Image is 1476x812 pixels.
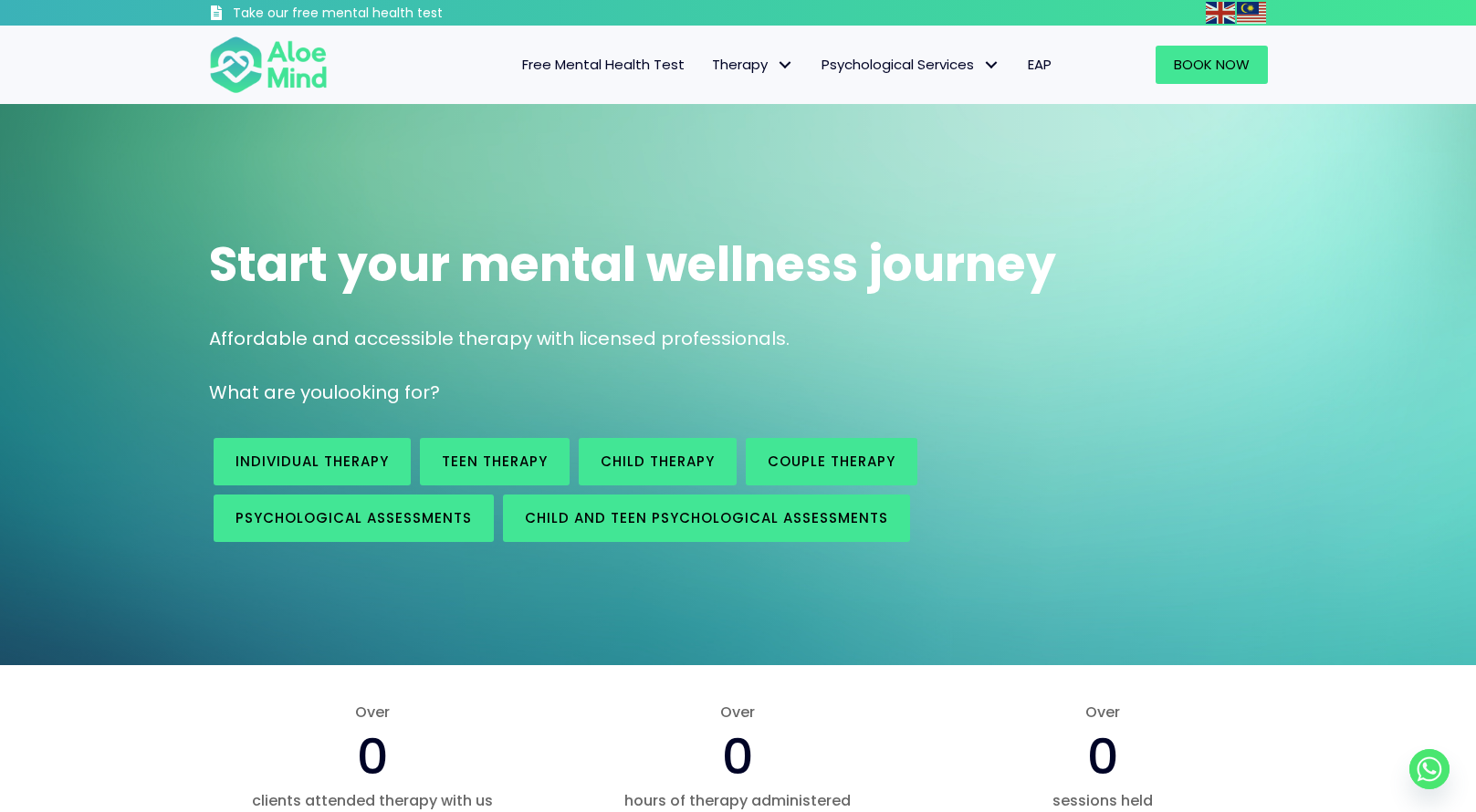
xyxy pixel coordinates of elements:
[236,452,389,471] span: Individual therapy
[1174,55,1250,74] span: Book Now
[233,5,540,23] h3: Take our free mental health test
[357,722,389,791] span: 0
[712,55,794,74] span: Therapy
[508,46,698,84] a: Free Mental Health Test
[772,52,799,78] span: Therapy: submenu
[209,380,333,405] span: What are you
[236,508,472,527] span: Psychological assessments
[601,452,715,471] span: Child Therapy
[1087,722,1119,791] span: 0
[808,46,1014,84] a: Psychological ServicesPsychological Services: submenu
[214,438,411,485] a: Individual therapy
[351,46,1065,84] nav: Menu
[938,702,1267,723] span: Over
[979,52,1005,78] span: Psychological Services: submenu
[1014,46,1065,84] a: EAP
[209,231,1056,297] span: Start your mental wellness journey
[442,452,548,471] span: Teen Therapy
[209,5,540,26] a: Take our free mental health test
[209,326,1268,352] p: Affordable and accessible therapy with licensed professionals.
[768,452,895,471] span: Couple therapy
[420,438,570,485] a: Teen Therapy
[746,438,917,485] a: Couple therapy
[209,35,328,95] img: Aloe mind Logo
[522,55,685,74] span: Free Mental Health Test
[1237,2,1266,24] img: ms
[1206,2,1235,24] img: en
[1206,2,1237,23] a: English
[1028,55,1052,74] span: EAP
[209,790,538,811] span: clients attended therapy with us
[1409,749,1450,789] a: Whatsapp
[573,790,902,811] span: hours of therapy administered
[503,494,910,542] a: Child and Teen Psychological assessments
[722,722,754,791] span: 0
[938,790,1267,811] span: sessions held
[214,494,494,542] a: Psychological assessments
[573,702,902,723] span: Over
[209,702,538,723] span: Over
[579,438,737,485] a: Child Therapy
[822,55,1000,74] span: Psychological Services
[525,508,888,527] span: Child and Teen Psychological assessments
[333,380,440,405] span: looking for?
[1156,46,1268,84] a: Book Now
[698,46,808,84] a: TherapyTherapy: submenu
[1237,2,1268,23] a: Malay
